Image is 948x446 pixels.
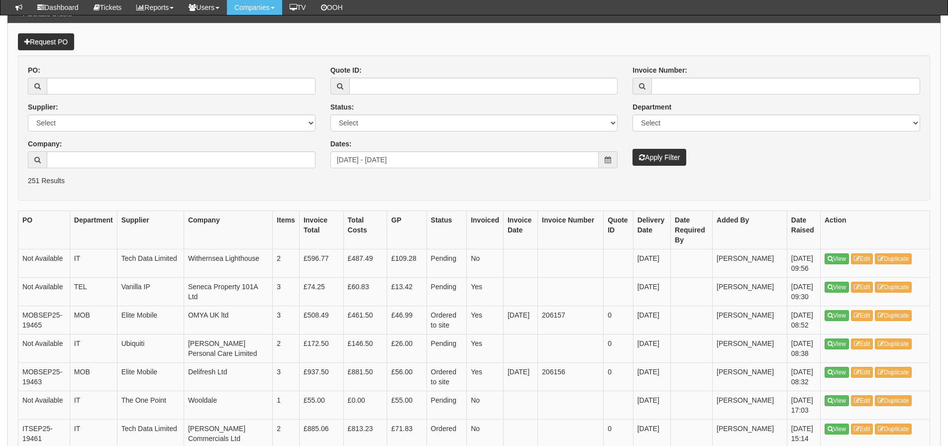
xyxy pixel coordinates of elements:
a: Duplicate [875,424,912,435]
th: Added By [713,211,787,249]
td: 206157 [538,306,604,334]
th: Invoice Total [299,211,343,249]
td: Delifresh Ltd [184,362,272,391]
td: [PERSON_NAME] [713,277,787,306]
p: 251 Results [28,176,920,186]
td: [PERSON_NAME] [713,362,787,391]
td: MOBSEP25-19465 [18,306,70,334]
td: MOB [70,306,117,334]
td: Withernsea Lighthouse [184,249,272,277]
td: 2 [273,334,300,362]
a: Edit [851,395,873,406]
label: Dates: [330,139,352,149]
a: View [825,424,849,435]
th: Company [184,211,272,249]
td: [DATE] 08:38 [787,334,820,362]
td: £461.50 [343,306,387,334]
td: [PERSON_NAME] [713,391,787,419]
a: Edit [851,424,873,435]
td: £146.50 [343,334,387,362]
td: Not Available [18,277,70,306]
td: 0 [604,334,633,362]
td: [DATE] [633,277,670,306]
th: Items [273,211,300,249]
th: Delivery Date [633,211,670,249]
td: [DATE] [633,306,670,334]
td: MOB [70,362,117,391]
td: 0 [604,306,633,334]
td: MOBSEP25-19463 [18,362,70,391]
td: [DATE] [503,362,537,391]
td: Vanilla IP [117,277,184,306]
td: 3 [273,277,300,306]
td: £55.00 [387,391,426,419]
td: Not Available [18,334,70,362]
a: Edit [851,367,873,378]
td: £56.00 [387,362,426,391]
td: Ordered to site [426,362,467,391]
a: View [825,253,849,264]
td: 0 [604,362,633,391]
td: Yes [467,306,504,334]
td: Not Available [18,249,70,277]
td: IT [70,391,117,419]
td: Yes [467,334,504,362]
td: The One Point [117,391,184,419]
a: Duplicate [875,338,912,349]
a: View [825,367,849,378]
td: Elite Mobile [117,306,184,334]
td: [DATE] [633,249,670,277]
a: Duplicate [875,367,912,378]
td: Seneca Property 101A Ltd [184,277,272,306]
td: [DATE] 09:30 [787,277,820,306]
th: Date Raised [787,211,820,249]
button: Apply Filter [632,149,686,166]
td: 206156 [538,362,604,391]
td: [DATE] [633,362,670,391]
a: View [825,395,849,406]
td: Tech Data Limited [117,249,184,277]
a: Duplicate [875,253,912,264]
td: [DATE] [503,306,537,334]
td: TEL [70,277,117,306]
a: Duplicate [875,310,912,321]
td: Pending [426,334,467,362]
th: Action [821,211,930,249]
td: £13.42 [387,277,426,306]
th: Date Required By [671,211,713,249]
td: [DATE] 08:32 [787,362,820,391]
td: £487.49 [343,249,387,277]
td: £55.00 [299,391,343,419]
th: GP [387,211,426,249]
td: [PERSON_NAME] [713,249,787,277]
th: Supplier [117,211,184,249]
label: Quote ID: [330,65,362,75]
th: Invoiced [467,211,504,249]
td: Not Available [18,391,70,419]
td: 3 [273,306,300,334]
th: Invoice Date [503,211,537,249]
td: 1 [273,391,300,419]
td: Elite Mobile [117,362,184,391]
td: [PERSON_NAME] [713,306,787,334]
label: Status: [330,102,354,112]
td: Yes [467,362,504,391]
td: No [467,249,504,277]
td: No [467,391,504,419]
a: Edit [851,253,873,264]
td: IT [70,249,117,277]
th: Status [426,211,467,249]
td: £74.25 [299,277,343,306]
td: 3 [273,362,300,391]
td: OMYA UK ltd [184,306,272,334]
a: View [825,310,849,321]
td: Pending [426,391,467,419]
label: Company: [28,139,62,149]
td: Wooldale [184,391,272,419]
label: Department [632,102,671,112]
th: Total Costs [343,211,387,249]
td: Ubiquiti [117,334,184,362]
td: £46.99 [387,306,426,334]
td: [PERSON_NAME] Personal Care Limited [184,334,272,362]
td: [DATE] 09:56 [787,249,820,277]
